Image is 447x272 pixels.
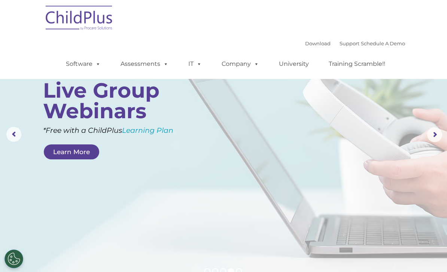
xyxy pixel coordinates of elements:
[42,0,117,38] img: ChildPlus by Procare Solutions
[122,126,173,135] a: Learning Plan
[181,56,209,71] a: IT
[44,144,99,159] a: Learn More
[340,40,359,46] a: Support
[361,40,405,46] a: Schedule A Demo
[58,56,108,71] a: Software
[214,56,267,71] a: Company
[4,250,23,268] button: Cookies Settings
[305,40,331,46] a: Download
[305,40,405,46] font: |
[321,56,393,71] a: Training Scramble!!
[43,124,201,137] rs-layer: *Free with a ChildPlus
[113,56,176,71] a: Assessments
[271,56,316,71] a: University
[43,80,188,121] rs-layer: Live Group Webinars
